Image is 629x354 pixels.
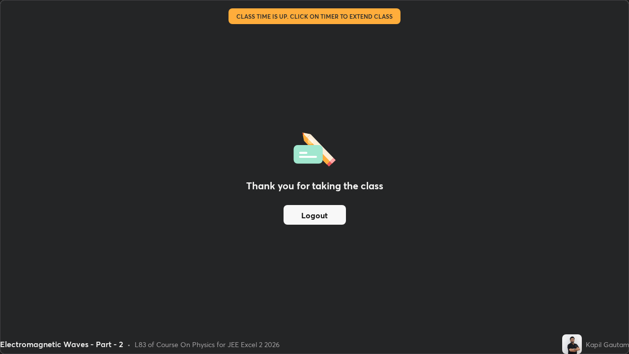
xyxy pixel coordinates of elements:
div: • [127,339,131,350]
div: Kapil Gautam [586,339,629,350]
button: Logout [284,205,346,225]
div: L83 of Course On Physics for JEE Excel 2 2026 [135,339,280,350]
img: 00bbc326558d46f9aaf65f1f5dcb6be8.jpg [562,334,582,354]
img: offlineFeedback.1438e8b3.svg [293,129,336,167]
h2: Thank you for taking the class [246,178,383,193]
